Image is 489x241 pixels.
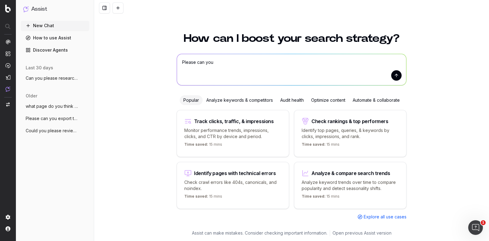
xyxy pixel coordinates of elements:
[6,215,10,220] img: Setting
[21,45,89,55] a: Discover Agents
[333,230,392,236] a: Open previous Assist version
[302,127,399,140] p: Identify top pages, queries, & keywords by clicks, impressions, and rank.
[5,5,11,13] img: Botify logo
[26,93,37,99] span: older
[481,220,486,225] span: 1
[302,194,325,199] span: Time saved:
[194,119,274,124] div: Track clicks, traffic, & impressions
[6,226,10,231] img: My account
[21,114,89,123] button: Please can you export the list of URLs t
[358,214,406,220] a: Explore all use cases
[26,115,79,122] span: Please can you export the list of URLs t
[349,95,403,105] div: Automate & collaborate
[203,95,277,105] div: Analyze keywords & competitors
[194,171,276,176] div: Identify pages with technical errors
[26,103,79,109] span: what page do you think would work best t
[184,194,222,201] p: 15 mins
[184,179,281,192] p: Check crawl errors like 404s, canonicals, and noindex.
[6,75,10,80] img: Studio
[184,194,208,199] span: Time saved:
[21,73,89,83] button: Can you please research and look into th
[302,194,340,201] p: 15 mins
[26,128,79,134] span: Could you please review this page and an
[311,171,390,176] div: Analyze & compare search trends
[6,102,10,107] img: Switch project
[184,127,281,140] p: Monitor performance trends, impressions, clicks, and CTR by device and period.
[177,54,406,85] textarea: Please can you
[21,126,89,136] button: Could you please review this page and an
[311,119,388,124] div: Check rankings & top performers
[26,75,79,81] span: Can you please research and look into th
[192,230,327,236] p: Assist can make mistakes. Consider checking important information.
[468,220,483,235] iframe: Intercom live chat
[184,142,208,147] span: Time saved:
[184,142,222,149] p: 15 mins
[302,142,325,147] span: Time saved:
[6,86,10,92] img: Assist
[26,65,53,71] span: last 30 days
[6,63,10,68] img: Activation
[31,5,47,13] h1: Assist
[6,51,10,56] img: Intelligence
[180,95,203,105] div: Popular
[23,5,87,13] button: Assist
[277,95,307,105] div: Audit health
[21,101,89,111] button: what page do you think would work best t
[364,214,406,220] span: Explore all use cases
[302,142,340,149] p: 15 mins
[302,179,399,192] p: Analyze keyword trends over time to compare popularity and detect seasonality shifts.
[21,33,89,43] a: How to use Assist
[21,21,89,31] button: New Chat
[6,39,10,44] img: Analytics
[177,33,406,44] h1: How can I boost your search strategy?
[23,6,29,12] img: Assist
[307,95,349,105] div: Optimize content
